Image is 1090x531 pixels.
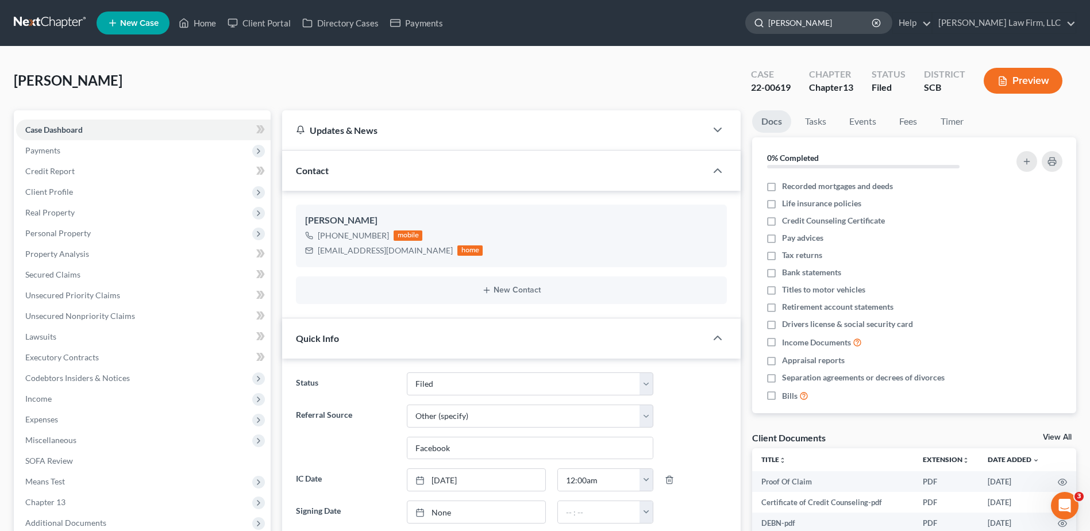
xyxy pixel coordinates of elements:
input: Search by name... [768,12,873,33]
span: 3 [1074,492,1084,501]
a: [PERSON_NAME] Law Firm, LLC [933,13,1076,33]
span: Chapter 13 [25,497,66,507]
span: Income [25,394,52,403]
span: Tax returns [782,249,822,261]
a: Titleunfold_more [761,455,786,464]
span: Recorded mortgages and deeds [782,180,893,192]
div: 22-00619 [751,81,791,94]
div: Client Documents [752,432,826,444]
span: Bills [782,390,798,402]
span: Personal Property [25,228,91,238]
input: -- : -- [558,501,640,523]
a: [DATE] [407,469,545,491]
span: SOFA Review [25,456,73,465]
label: Signing Date [290,501,400,524]
div: mobile [394,230,422,241]
i: unfold_more [779,457,786,464]
a: Unsecured Nonpriority Claims [16,306,271,326]
td: PDF [914,471,979,492]
iframe: Intercom live chat [1051,492,1079,520]
td: [DATE] [979,471,1049,492]
a: Directory Cases [296,13,384,33]
span: [PERSON_NAME] [14,72,122,88]
span: Bank statements [782,267,841,278]
span: Codebtors Insiders & Notices [25,373,130,383]
td: PDF [914,492,979,513]
span: Contact [296,165,329,176]
a: Unsecured Priority Claims [16,285,271,306]
td: [DATE] [979,492,1049,513]
a: Payments [384,13,449,33]
span: Quick Info [296,333,339,344]
span: Secured Claims [25,270,80,279]
span: Pay advices [782,232,823,244]
div: Filed [872,81,906,94]
span: Unsecured Nonpriority Claims [25,311,135,321]
div: Updates & News [296,124,692,136]
input: Other Referral Source [407,437,653,459]
span: Payments [25,145,60,155]
div: SCB [924,81,965,94]
span: Credit Report [25,166,75,176]
span: Drivers license & social security card [782,318,913,330]
span: Appraisal reports [782,355,845,366]
div: [EMAIL_ADDRESS][DOMAIN_NAME] [318,245,453,256]
a: Case Dashboard [16,120,271,140]
div: home [457,245,483,256]
div: Chapter [809,68,853,81]
a: Home [173,13,222,33]
span: New Case [120,19,159,28]
span: Additional Documents [25,518,106,528]
a: SOFA Review [16,451,271,471]
div: Status [872,68,906,81]
input: -- : -- [558,469,640,491]
a: Events [840,110,885,133]
button: New Contact [305,286,718,295]
i: unfold_more [962,457,969,464]
a: Client Portal [222,13,296,33]
span: Client Profile [25,187,73,197]
a: Executory Contracts [16,347,271,368]
label: IC Date [290,468,400,491]
button: Preview [984,68,1062,94]
span: Miscellaneous [25,435,76,445]
td: Proof Of Claim [752,471,914,492]
a: Lawsuits [16,326,271,347]
span: 13 [843,82,853,93]
td: Certificate of Credit Counseling-pdf [752,492,914,513]
strong: 0% Completed [767,153,819,163]
span: Income Documents [782,337,851,348]
span: Expenses [25,414,58,424]
a: Credit Report [16,161,271,182]
div: Chapter [809,81,853,94]
a: Fees [890,110,927,133]
a: Timer [931,110,973,133]
label: Status [290,372,400,395]
a: View All [1043,433,1072,441]
a: None [407,501,545,523]
a: Help [893,13,931,33]
span: Case Dashboard [25,125,83,134]
label: Referral Source [290,405,400,460]
a: Property Analysis [16,244,271,264]
div: Case [751,68,791,81]
span: Unsecured Priority Claims [25,290,120,300]
span: Executory Contracts [25,352,99,362]
span: Titles to motor vehicles [782,284,865,295]
span: Lawsuits [25,332,56,341]
a: Docs [752,110,791,133]
span: Credit Counseling Certificate [782,215,885,226]
span: Real Property [25,207,75,217]
a: Extensionunfold_more [923,455,969,464]
div: [PERSON_NAME] [305,214,718,228]
span: Means Test [25,476,65,486]
i: expand_more [1033,457,1039,464]
span: Retirement account statements [782,301,893,313]
div: [PHONE_NUMBER] [318,230,389,241]
span: Separation agreements or decrees of divorces [782,372,945,383]
span: Property Analysis [25,249,89,259]
a: Tasks [796,110,835,133]
span: Life insurance policies [782,198,861,209]
div: District [924,68,965,81]
a: Date Added expand_more [988,455,1039,464]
